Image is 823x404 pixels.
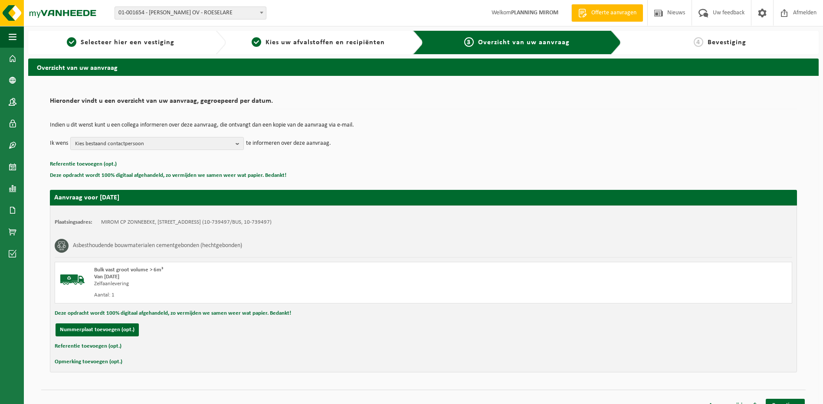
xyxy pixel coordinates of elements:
button: Nummerplaat toevoegen (opt.) [56,323,139,336]
p: Indien u dit wenst kunt u een collega informeren over deze aanvraag, die ontvangt dan een kopie v... [50,122,797,128]
span: Selecteer hier een vestiging [81,39,174,46]
span: Kies bestaand contactpersoon [75,137,232,150]
h2: Hieronder vindt u een overzicht van uw aanvraag, gegroepeerd per datum. [50,98,797,109]
strong: Aanvraag voor [DATE] [54,194,119,201]
h3: Asbesthoudende bouwmaterialen cementgebonden (hechtgebonden) [73,239,242,253]
button: Deze opdracht wordt 100% digitaal afgehandeld, zo vermijden we samen weer wat papier. Bedankt! [50,170,286,181]
strong: PLANNING MIROM [511,10,558,16]
span: 01-001654 - MIROM ROESELARE OV - ROESELARE [115,7,266,20]
strong: Plaatsingsadres: [55,219,92,225]
span: 1 [67,37,76,47]
span: Kies uw afvalstoffen en recipiënten [266,39,385,46]
span: Offerte aanvragen [589,9,639,17]
a: 1Selecteer hier een vestiging [33,37,209,48]
strong: Van [DATE] [94,274,119,280]
button: Referentie toevoegen (opt.) [55,341,121,352]
a: 2Kies uw afvalstoffen en recipiënten [230,37,407,48]
button: Referentie toevoegen (opt.) [50,159,117,170]
p: Ik wens [50,137,68,150]
span: 01-001654 - MIROM ROESELARE OV - ROESELARE [115,7,266,19]
span: Bevestiging [708,39,746,46]
p: te informeren over deze aanvraag. [246,137,331,150]
button: Kies bestaand contactpersoon [70,137,244,150]
span: 3 [464,37,474,47]
div: Zelfaanlevering [94,280,458,287]
img: BL-SO-LV.png [59,267,85,293]
div: Aantal: 1 [94,292,458,299]
span: Overzicht van uw aanvraag [478,39,570,46]
a: Offerte aanvragen [571,4,643,22]
span: 4 [694,37,703,47]
td: MIROM CP ZONNEBEKE, [STREET_ADDRESS] (10-739497/BUS, 10-739497) [101,219,272,226]
span: 2 [252,37,261,47]
button: Deze opdracht wordt 100% digitaal afgehandeld, zo vermijden we samen weer wat papier. Bedankt! [55,308,291,319]
h2: Overzicht van uw aanvraag [28,59,819,75]
button: Opmerking toevoegen (opt.) [55,356,122,368]
span: Bulk vast groot volume > 6m³ [94,267,163,273]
